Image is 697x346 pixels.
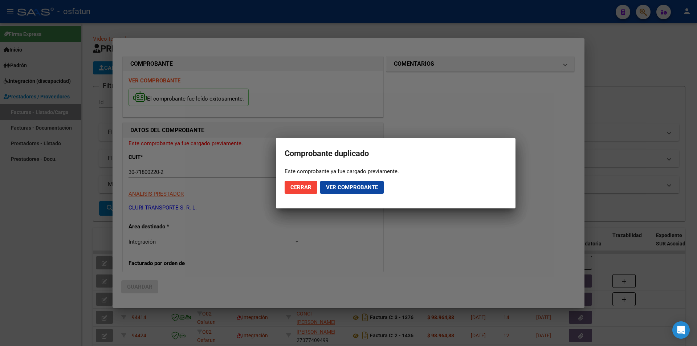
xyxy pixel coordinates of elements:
[326,184,378,191] span: Ver comprobante
[285,168,507,175] div: Este comprobante ya fue cargado previamente.
[320,181,384,194] button: Ver comprobante
[285,147,507,160] h2: Comprobante duplicado
[290,184,311,191] span: Cerrar
[672,321,690,339] div: Open Intercom Messenger
[285,181,317,194] button: Cerrar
